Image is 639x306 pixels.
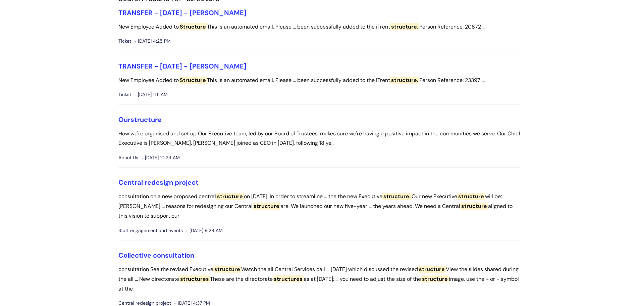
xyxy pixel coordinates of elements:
[118,22,521,32] p: New Employee Added to This is an automated email. Please ... been successfully added to the iTren...
[179,275,210,282] span: structures
[135,90,168,99] span: [DATE] 11:11 AM
[118,76,521,85] p: New Employee Added to This is an automated email. Please ... been successfully added to the iTren...
[118,129,521,148] p: How we're organised and set up Our Executive team, led by our Board of Trustees, makes sure we're...
[179,23,207,30] span: Structure
[179,77,207,84] span: Structure
[118,226,183,235] span: Staff engagement and events
[118,251,194,260] a: Collective consultation
[390,23,419,30] span: structure.
[213,266,241,273] span: structure
[118,90,131,99] span: Ticket
[186,226,223,235] span: [DATE] 9:28 AM
[135,37,171,45] span: [DATE] 4:25 PM
[118,8,247,17] a: TRANSFER - [DATE] - [PERSON_NAME]
[130,115,162,124] span: structure
[382,193,412,200] span: structure.
[421,275,449,282] span: structure
[118,62,247,71] a: TRANSFER - [DATE] - [PERSON_NAME]
[216,193,244,200] span: structure
[457,193,485,200] span: structure
[460,203,488,210] span: structure
[118,265,521,294] p: consultation See the revised Executive Watch the all Central Services call ... [DATE] which discu...
[253,203,280,210] span: structure
[118,115,162,124] a: Ourstructure
[142,154,180,162] span: [DATE] 10:29 AM
[118,37,131,45] span: Ticket
[390,77,419,84] span: structure.
[273,275,304,282] span: structures
[418,266,446,273] span: structure
[118,154,138,162] span: About Us
[118,192,521,221] p: consultation on a new proposed central on [DATE]. In order to streamline ... the the new Executiv...
[118,178,199,187] a: Central redesign project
